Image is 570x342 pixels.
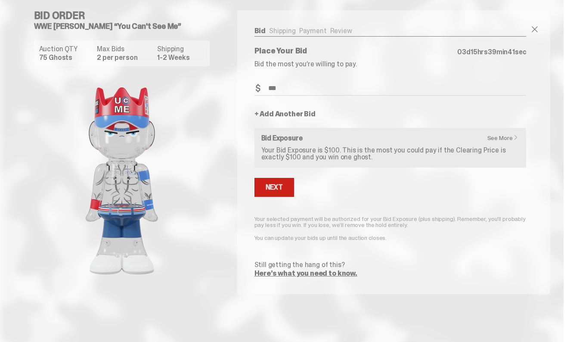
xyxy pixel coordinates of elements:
button: Next [254,178,294,197]
span: 03 [457,47,466,56]
div: Next [266,184,283,191]
dt: Shipping [157,46,204,53]
p: Place Your Bid [254,47,458,55]
h5: WWE [PERSON_NAME] “You Can't See Me” [34,22,217,30]
h6: Bid Exposure [261,135,520,142]
dt: Max Bids [97,46,152,53]
p: Bid the most you’re willing to pay. [254,61,527,68]
h4: Bid Order [34,10,217,21]
dd: 2 per person [97,54,152,61]
img: product image [36,73,208,289]
dd: 75 Ghosts [39,54,92,61]
p: d hrs min sec [457,49,526,56]
a: Bid [254,26,266,35]
dd: 1-2 Weeks [157,54,204,61]
a: + Add Another Bid [254,111,316,118]
dt: Auction QTY [39,46,92,53]
p: Your selected payment will be authorized for your Bid Exposure (plus shipping). Remember, you’ll ... [254,216,527,228]
span: 41 [508,47,515,56]
p: Your Bid Exposure is $100. This is the most you could pay if the Clearing Price is exactly $100 a... [261,147,520,161]
span: 15 [471,47,477,56]
p: You can update your bids up until the auction closes. [254,235,527,241]
a: See More [487,135,523,141]
p: Still getting the hang of this? [254,261,527,268]
span: $ [255,84,260,93]
span: 39 [488,47,496,56]
a: Here’s what you need to know. [254,269,357,278]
